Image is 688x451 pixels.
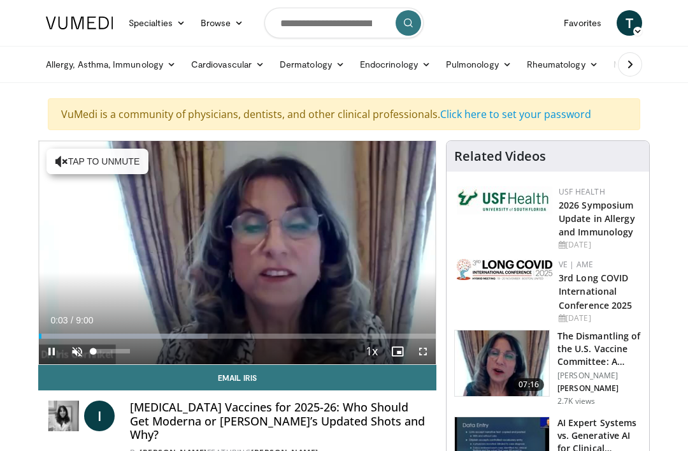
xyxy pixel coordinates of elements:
[84,401,115,431] a: I
[64,339,90,364] button: Unmute
[559,272,633,311] a: 3rd Long COVID International Conference 2025
[559,313,639,324] div: [DATE]
[48,98,640,130] div: VuMedi is a community of physicians, dentists, and other clinical professionals.
[617,10,642,36] a: T
[557,330,641,368] h3: The Dismantling of the U.S. Vaccine Committee: A Doctor Explains
[193,10,252,36] a: Browse
[440,107,591,121] a: Click here to set your password
[454,149,546,164] h4: Related Videos
[71,315,73,325] span: /
[76,315,93,325] span: 9:00
[48,401,79,431] img: Dr. Iris Gorfinkel
[519,52,606,77] a: Rheumatology
[352,52,438,77] a: Endocrinology
[455,330,549,397] img: a19d1ff2-1eb0-405f-ba73-fc044c354596.150x105_q85_crop-smart_upscale.jpg
[559,199,635,238] a: 2026 Symposium Update in Allergy and Immunology
[559,239,639,251] div: [DATE]
[557,383,641,394] p: [PERSON_NAME]
[385,339,410,364] button: Enable picture-in-picture mode
[183,52,272,77] a: Cardiovascular
[50,315,68,325] span: 0:03
[410,339,436,364] button: Fullscreen
[130,401,426,442] h4: [MEDICAL_DATA] Vaccines for 2025-26: Who Should Get Moderna or [PERSON_NAME]’s Updated Shots and ...
[46,17,113,29] img: VuMedi Logo
[559,259,593,270] a: VE | AME
[457,259,552,280] img: a2792a71-925c-4fc2-b8ef-8d1b21aec2f7.png.150x105_q85_autocrop_double_scale_upscale_version-0.2.jpg
[557,371,641,381] p: [PERSON_NAME]
[557,396,595,406] p: 2.7K views
[272,52,352,77] a: Dermatology
[559,186,605,197] a: USF Health
[39,141,436,364] video-js: Video Player
[39,334,436,339] div: Progress Bar
[264,8,424,38] input: Search topics, interventions
[93,349,129,353] div: Volume Level
[121,10,193,36] a: Specialties
[556,10,609,36] a: Favorites
[47,149,148,174] button: Tap to unmute
[438,52,519,77] a: Pulmonology
[38,365,436,390] a: Email Iris
[359,339,385,364] button: Playback Rate
[39,339,64,364] button: Pause
[513,378,544,391] span: 07:16
[454,330,641,406] a: 07:16 The Dismantling of the U.S. Vaccine Committee: A Doctor Explains [PERSON_NAME] [PERSON_NAME...
[38,52,183,77] a: Allergy, Asthma, Immunology
[457,186,552,214] img: 6ba8804a-8538-4002-95e7-a8f8012d4a11.png.150x105_q85_autocrop_double_scale_upscale_version-0.2.jpg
